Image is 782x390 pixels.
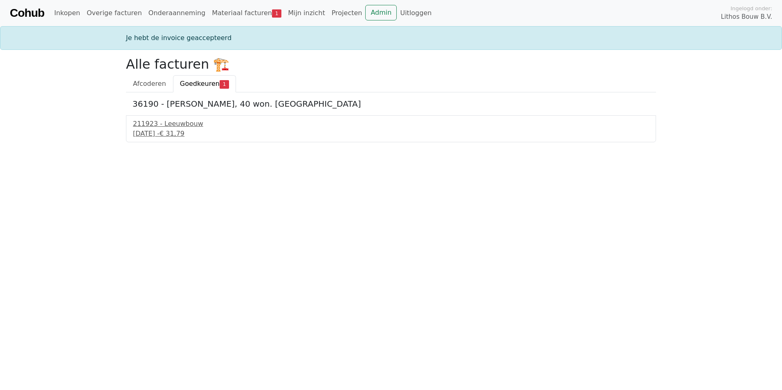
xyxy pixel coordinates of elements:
a: Inkopen [51,5,83,21]
div: Je hebt de invoice geaccepteerd [121,33,661,43]
a: Projecten [328,5,366,21]
span: Afcoderen [133,80,166,87]
a: Overige facturen [83,5,145,21]
span: Goedkeuren [180,80,220,87]
span: Ingelogd onder: [730,4,772,12]
div: [DATE] - [133,129,649,139]
h2: Alle facturen 🏗️ [126,56,656,72]
a: Afcoderen [126,75,173,92]
h5: 36190 - [PERSON_NAME], 40 won. [GEOGRAPHIC_DATA] [133,99,649,109]
a: Admin [365,5,397,20]
a: Mijn inzicht [285,5,328,21]
a: Onderaanneming [145,5,209,21]
span: 1 [220,80,229,88]
a: Uitloggen [397,5,435,21]
span: Lithos Bouw B.V. [721,12,772,22]
span: € 31,79 [160,130,184,137]
a: Cohub [10,3,44,23]
div: 211923 - Leeuwbouw [133,119,649,129]
a: Materiaal facturen1 [209,5,285,21]
a: 211923 - Leeuwbouw[DATE] -€ 31,79 [133,119,649,139]
a: Goedkeuren1 [173,75,236,92]
span: 1 [272,9,281,18]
